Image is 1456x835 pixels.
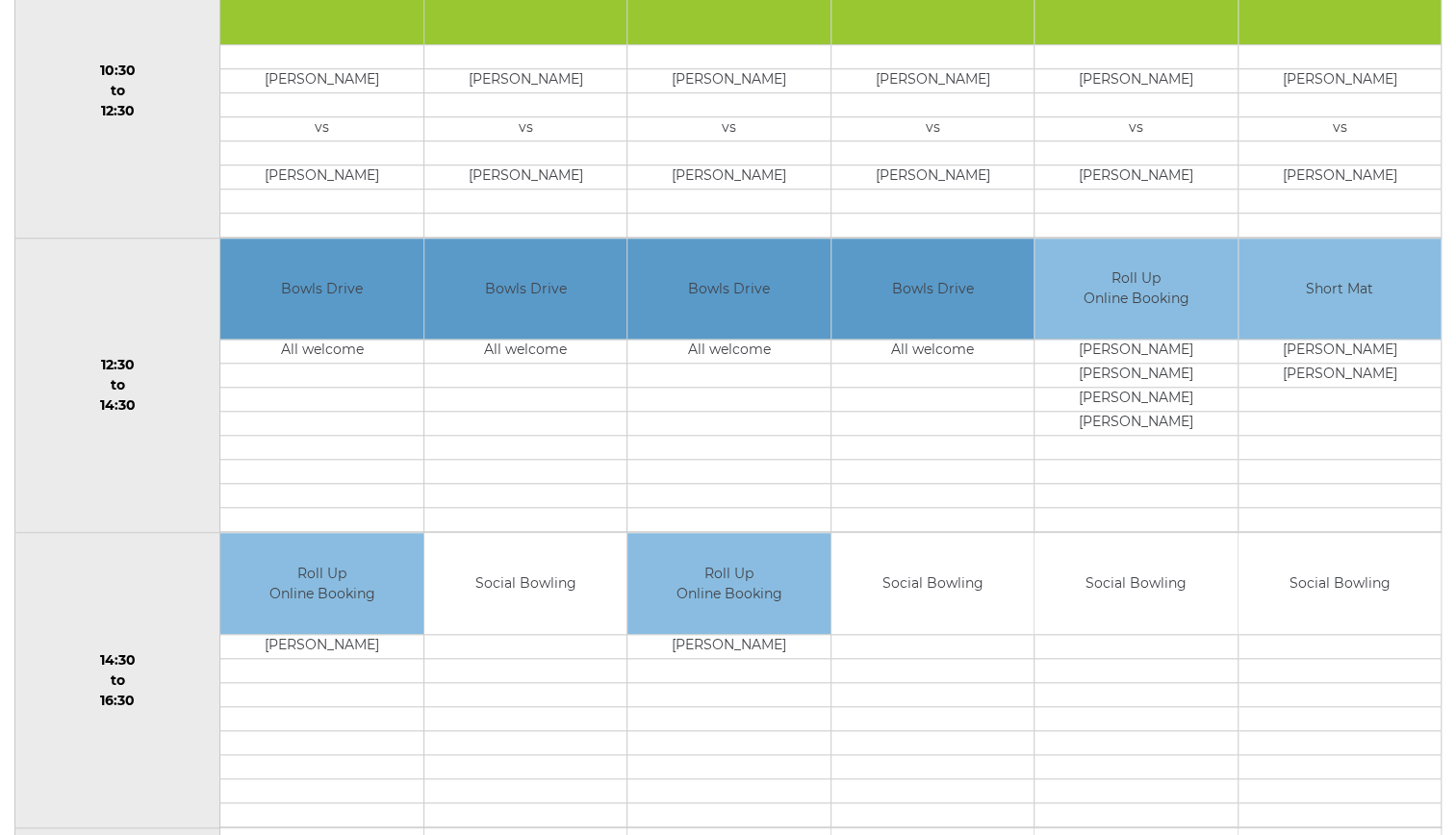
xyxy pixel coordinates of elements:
[831,533,1034,634] td: Social Bowling
[1035,388,1237,412] td: [PERSON_NAME]
[15,238,220,533] td: 12:30 to 14:30
[424,164,626,189] td: [PERSON_NAME]
[831,68,1034,92] td: [PERSON_NAME]
[627,68,830,92] td: [PERSON_NAME]
[1035,116,1237,140] td: vs
[424,239,626,340] td: Bowls Drive
[627,116,830,140] td: vs
[1035,364,1237,388] td: [PERSON_NAME]
[220,164,422,189] td: [PERSON_NAME]
[220,239,422,340] td: Bowls Drive
[1035,239,1237,340] td: Roll Up Online Booking
[1035,412,1237,436] td: [PERSON_NAME]
[424,116,626,140] td: vs
[1239,364,1442,388] td: [PERSON_NAME]
[220,116,422,140] td: vs
[424,340,626,364] td: All welcome
[627,634,830,658] td: [PERSON_NAME]
[627,340,830,364] td: All welcome
[1239,533,1442,634] td: Social Bowling
[15,533,220,828] td: 14:30 to 16:30
[831,340,1034,364] td: All welcome
[1239,239,1442,340] td: Short Mat
[424,533,626,634] td: Social Bowling
[627,164,830,189] td: [PERSON_NAME]
[831,239,1034,340] td: Bowls Drive
[627,533,830,634] td: Roll Up Online Booking
[1239,164,1442,189] td: [PERSON_NAME]
[1035,68,1237,92] td: [PERSON_NAME]
[424,68,626,92] td: [PERSON_NAME]
[831,116,1034,140] td: vs
[1239,340,1442,364] td: [PERSON_NAME]
[220,533,422,634] td: Roll Up Online Booking
[1239,68,1442,92] td: [PERSON_NAME]
[220,340,422,364] td: All welcome
[1035,340,1237,364] td: [PERSON_NAME]
[1239,116,1442,140] td: vs
[1035,164,1237,189] td: [PERSON_NAME]
[220,634,422,658] td: [PERSON_NAME]
[1035,533,1237,634] td: Social Bowling
[831,164,1034,189] td: [PERSON_NAME]
[627,239,830,340] td: Bowls Drive
[220,68,422,92] td: [PERSON_NAME]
